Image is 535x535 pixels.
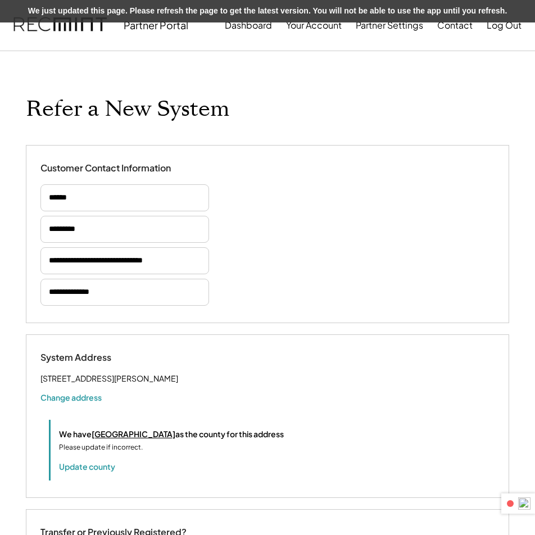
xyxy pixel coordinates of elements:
[40,392,102,403] button: Change address
[40,371,178,386] div: [STREET_ADDRESS][PERSON_NAME]
[286,14,342,37] button: Your Account
[356,14,423,37] button: Partner Settings
[59,461,115,472] button: Update county
[225,14,272,37] button: Dashboard
[92,429,175,439] u: [GEOGRAPHIC_DATA]
[124,19,188,31] div: Partner Portal
[487,14,522,37] button: Log Out
[59,442,143,452] div: Please update if incorrect.
[26,96,229,123] h1: Refer a New System
[437,14,473,37] button: Contact
[40,162,171,174] div: Customer Contact Information
[59,428,284,440] div: We have as the county for this address
[13,6,107,44] img: recmint-logotype%403x.png
[40,352,153,364] div: System Address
